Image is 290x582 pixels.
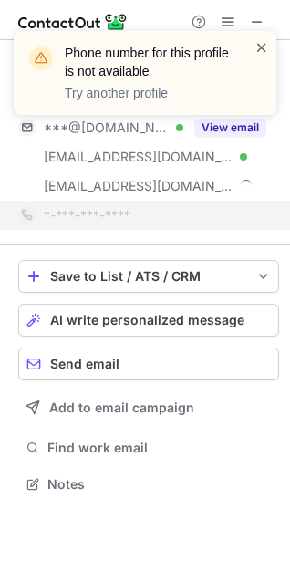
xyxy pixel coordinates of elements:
[18,260,279,293] button: save-profile-one-click
[47,440,272,456] span: Find work email
[50,313,244,327] span: AI write personalized message
[18,304,279,337] button: AI write personalized message
[49,400,194,415] span: Add to email campaign
[47,476,272,493] span: Notes
[18,391,279,424] button: Add to email campaign
[50,357,119,371] span: Send email
[44,178,233,194] span: [EMAIL_ADDRESS][DOMAIN_NAME]
[18,11,128,33] img: ContactOut v5.3.10
[44,149,233,165] span: [EMAIL_ADDRESS][DOMAIN_NAME]
[26,44,56,73] img: warning
[65,44,233,80] header: Phone number for this profile is not available
[18,472,279,497] button: Notes
[65,84,233,102] p: Try another profile
[18,435,279,461] button: Find work email
[18,348,279,380] button: Send email
[50,269,247,284] div: Save to List / ATS / CRM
